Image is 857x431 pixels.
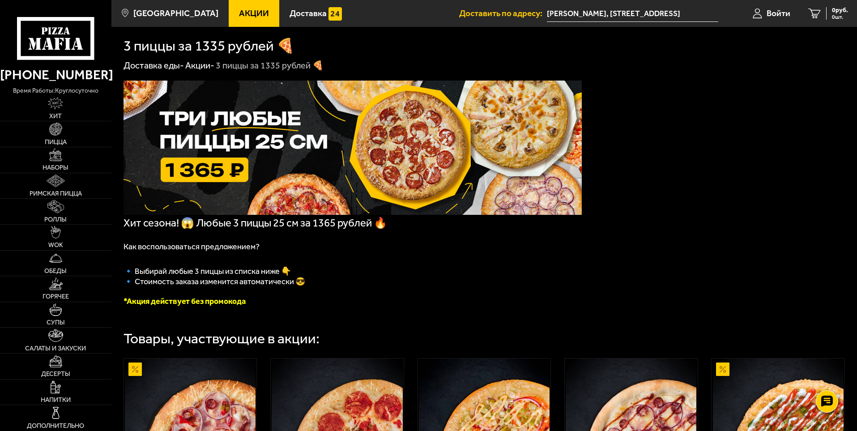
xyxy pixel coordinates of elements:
font: *Акция действует без промокода [124,296,246,306]
a: Доставка еды- [124,60,184,71]
img: Акционный [128,363,142,376]
span: Акции [239,9,269,17]
span: Войти [767,9,790,17]
span: Напитки [41,397,71,403]
span: Доставить по адресу: [459,9,547,17]
img: 1024x1024 [124,81,582,215]
span: Обеды [44,268,67,274]
span: Хит [49,113,62,119]
input: Ваш адрес доставки [547,5,718,22]
span: Роллы [44,217,67,223]
span: [GEOGRAPHIC_DATA] [133,9,218,17]
span: Хит сезона! 😱 Любые 3 пиццы 25 см за 1365 рублей 🔥 [124,217,387,229]
span: Дополнительно [27,423,84,429]
span: Римская пицца [30,191,82,197]
span: Как воспользоваться предложением? [124,242,260,252]
img: 15daf4d41897b9f0e9f617042186c801.svg [328,7,342,21]
div: Товары, участвующие в акции: [124,332,320,346]
h1: 3 пиццы за 1335 рублей 🍕 [124,39,294,53]
div: 3 пиццы за 1335 рублей 🍕 [216,60,324,72]
span: Пицца [45,139,67,145]
span: 🔹 Стоимость заказа изменится автоматически 😎 [124,277,305,286]
span: Супы [47,320,65,326]
span: Доставка [290,9,327,17]
span: WOK [48,242,63,248]
span: Десерты [41,371,70,377]
a: Акции- [185,60,214,71]
span: Салаты и закуски [25,346,86,352]
span: Горячее [43,294,69,300]
span: Наборы [43,165,68,171]
span: 0 руб. [832,7,848,13]
span: 0 шт. [832,14,848,20]
span: 🔹﻿ Выбирай любые 3 пиццы из списка ниже 👇 [124,266,291,276]
span: Израиль, Тель-Авив, Ягур, 22 [547,5,718,22]
img: Акционный [716,363,729,376]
